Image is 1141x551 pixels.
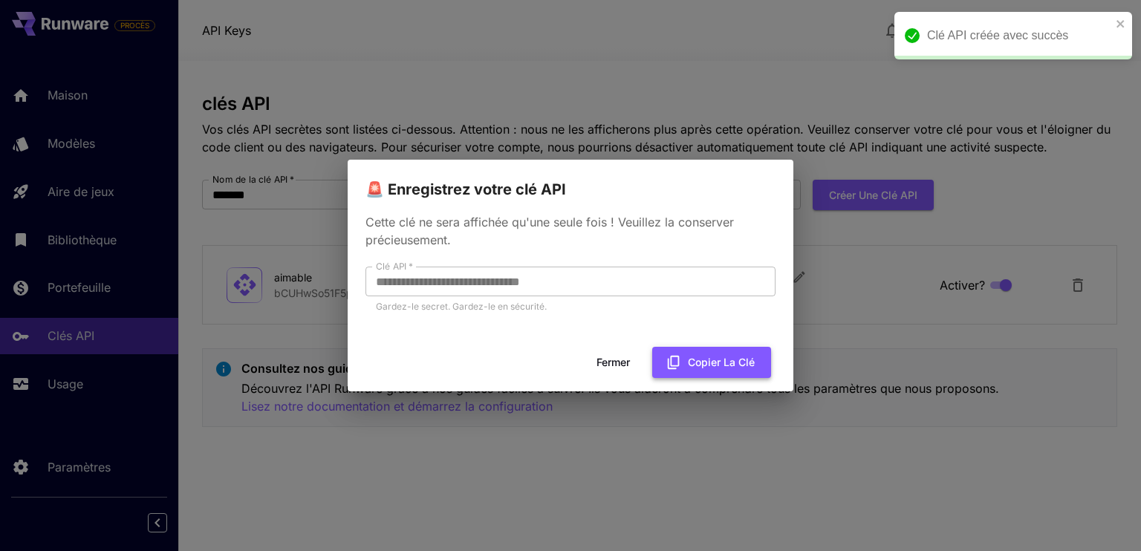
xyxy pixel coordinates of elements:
[688,356,755,368] font: Copier la clé
[1116,18,1126,30] button: fermer
[596,356,630,368] font: Fermer
[376,301,547,312] font: Gardez-le secret. Gardez-le en sécurité.
[927,29,1068,42] font: Clé API créée avec succès
[365,180,566,198] font: 🚨 Enregistrez votre clé API
[365,215,734,247] font: Cette clé ne sera affichée qu'une seule fois ! Veuillez la conserver précieusement.
[376,261,406,272] font: Clé API
[652,347,771,377] button: Copier la clé
[579,347,646,377] button: Fermer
